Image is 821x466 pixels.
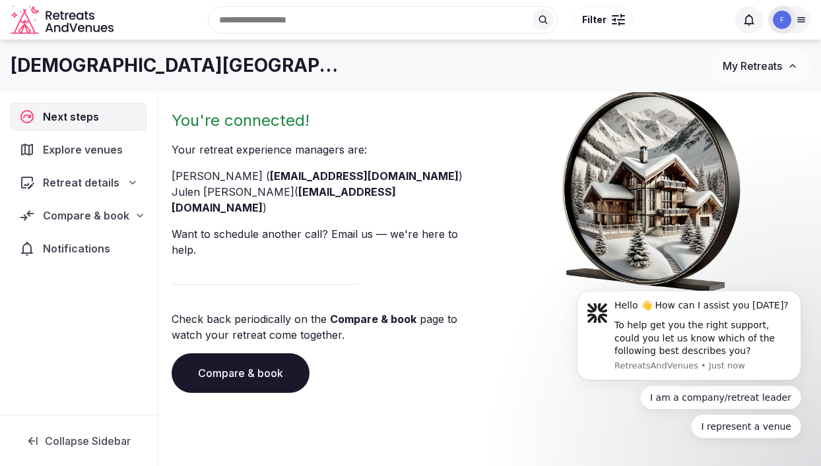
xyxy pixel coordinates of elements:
[11,5,116,35] a: Visit the homepage
[582,13,607,26] span: Filter
[172,184,484,216] li: Julen [PERSON_NAME] ( )
[723,59,782,73] span: My Retreats
[548,84,755,292] img: Winter chalet retreat in picture frame
[172,185,396,214] a: [EMAIL_ADDRESS][DOMAIN_NAME]
[11,103,147,131] a: Next steps
[773,11,791,29] img: funmilayo.tayo123
[574,7,634,32] button: Filter
[172,142,484,158] p: Your retreat experience manager s are :
[172,353,310,393] a: Compare & book
[11,53,348,78] h1: [DEMOGRAPHIC_DATA][GEOGRAPHIC_DATA]
[172,110,484,131] h2: You're connected!
[43,175,119,190] span: Retreat details
[45,434,131,448] span: Collapse Sidebar
[43,208,129,223] span: Compare & book
[43,142,128,158] span: Explore venues
[172,168,484,184] li: [PERSON_NAME] ( )
[270,169,459,183] a: [EMAIL_ADDRESS][DOMAIN_NAME]
[43,241,115,256] span: Notifications
[11,426,147,455] button: Collapse Sidebar
[172,311,484,343] p: Check back periodically on the page to watch your retreat come together.
[710,49,810,82] button: My Retreats
[11,136,147,163] a: Explore venues
[43,109,104,125] span: Next steps
[11,235,147,262] a: Notifications
[557,281,821,446] iframe: Intercom notifications message
[330,312,416,326] a: Compare & book
[172,226,484,258] p: Want to schedule another call? Email us — we're here to help.
[11,5,116,35] svg: Retreats and Venues company logo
